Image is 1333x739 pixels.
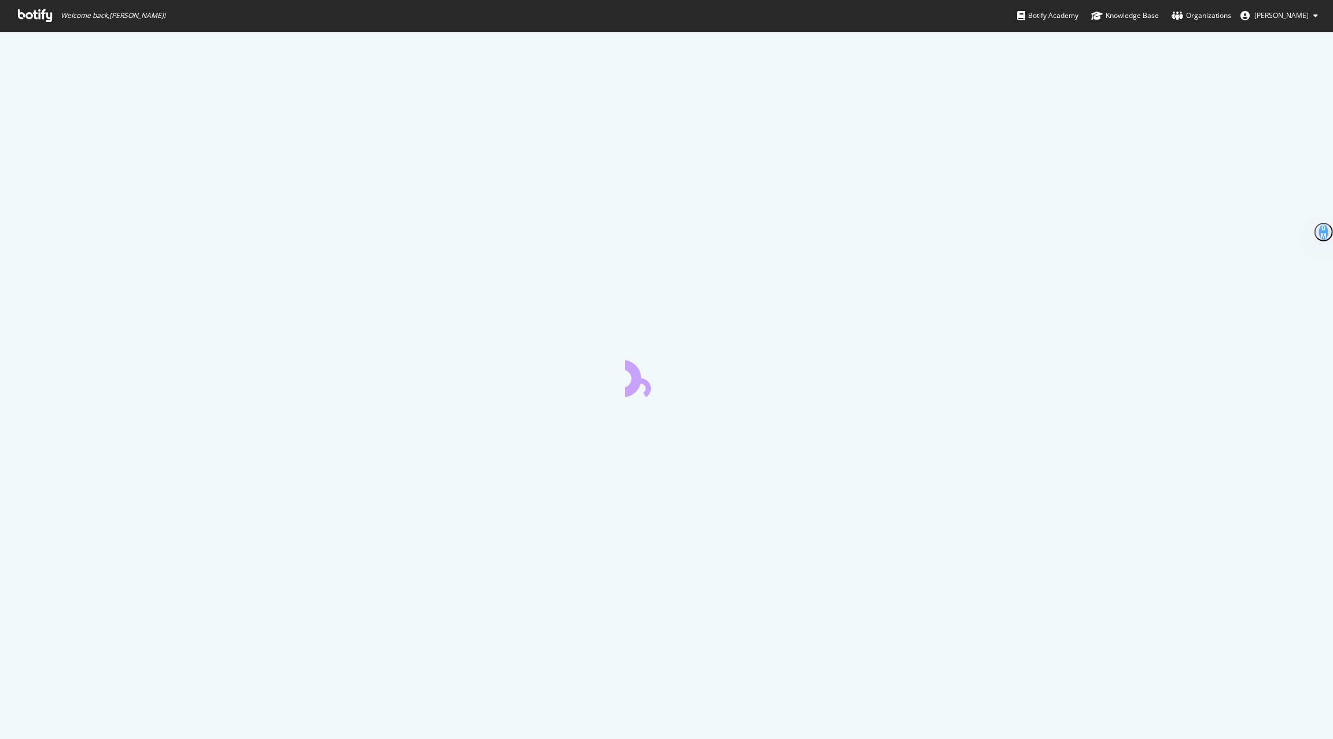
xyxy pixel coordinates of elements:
[1091,10,1159,21] div: Knowledge Base
[1231,6,1327,25] button: [PERSON_NAME]
[1172,10,1231,21] div: Organizations
[61,11,165,20] span: Welcome back, [PERSON_NAME] !
[625,355,708,397] div: animation
[1017,10,1078,21] div: Botify Academy
[1254,10,1309,20] span: Dervla Richardson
